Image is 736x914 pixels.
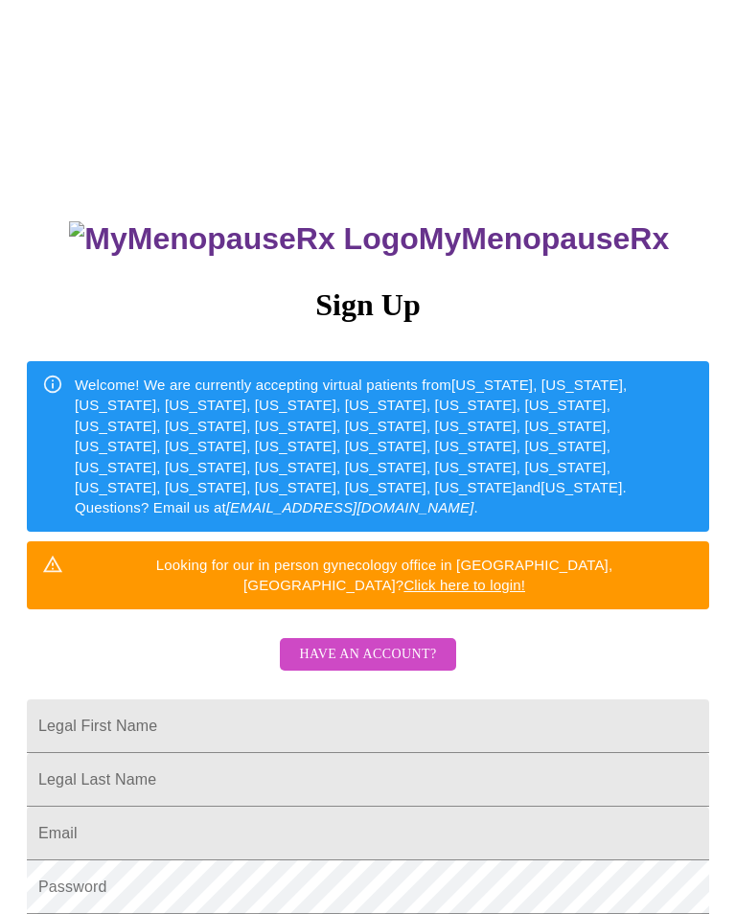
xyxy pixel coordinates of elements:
[299,643,436,667] span: Have an account?
[30,221,710,257] h3: MyMenopauseRx
[280,638,455,672] button: Have an account?
[69,221,418,257] img: MyMenopauseRx Logo
[75,547,694,604] div: Looking for our in person gynecology office in [GEOGRAPHIC_DATA], [GEOGRAPHIC_DATA]?
[226,499,474,515] em: [EMAIL_ADDRESS][DOMAIN_NAME]
[75,367,694,526] div: Welcome! We are currently accepting virtual patients from [US_STATE], [US_STATE], [US_STATE], [US...
[403,577,525,593] a: Click here to login!
[27,287,709,323] h3: Sign Up
[275,659,460,675] a: Have an account?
